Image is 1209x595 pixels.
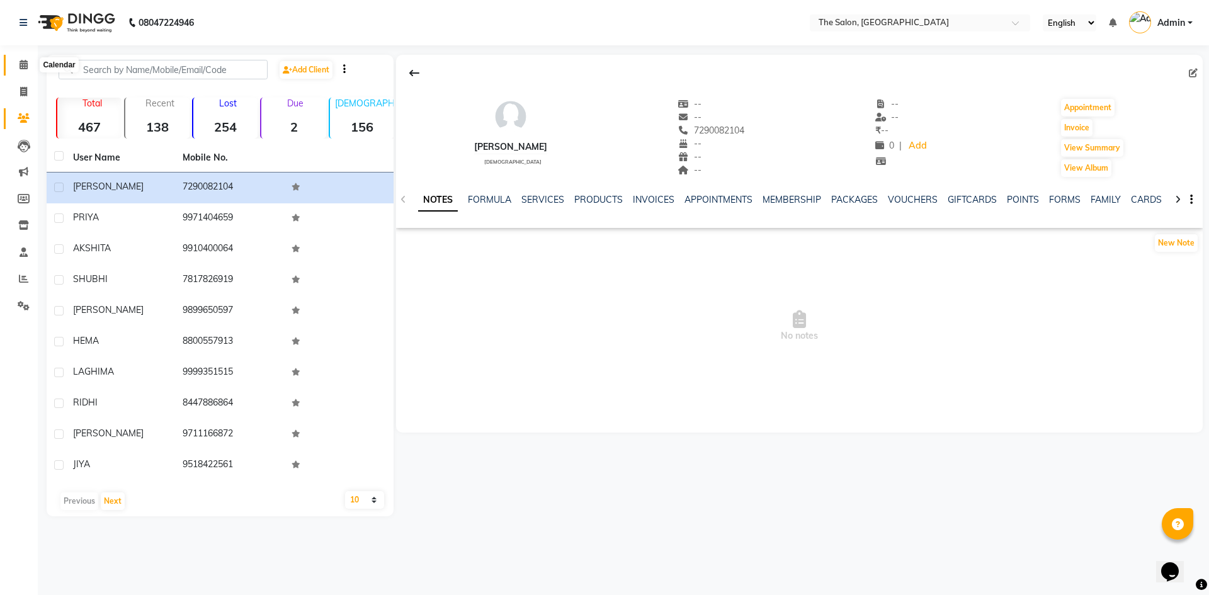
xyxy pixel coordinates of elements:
[73,335,99,346] span: HEMA
[1131,194,1162,205] a: CARDS
[521,194,564,205] a: SERVICES
[59,60,268,79] input: Search by Name/Mobile/Email/Code
[1157,16,1185,30] span: Admin
[175,388,285,419] td: 8447886864
[57,119,122,135] strong: 467
[73,242,111,254] span: AKSHITA
[396,263,1203,389] span: No notes
[198,98,258,109] p: Lost
[335,98,394,109] p: [DEMOGRAPHIC_DATA]
[888,194,938,205] a: VOUCHERS
[875,125,881,136] span: ₹
[492,98,530,135] img: avatar
[948,194,997,205] a: GIFTCARDS
[175,144,285,173] th: Mobile No.
[175,234,285,265] td: 9910400064
[130,98,190,109] p: Recent
[73,366,114,377] span: LAGHIMA
[1061,119,1093,137] button: Invoice
[264,98,326,109] p: Due
[73,458,90,470] span: JIYA
[678,111,702,123] span: --
[1061,99,1115,116] button: Appointment
[73,273,108,285] span: SHUBHI
[139,5,194,40] b: 08047224946
[32,5,118,40] img: logo
[1156,545,1196,582] iframe: chat widget
[1155,234,1198,252] button: New Note
[175,173,285,203] td: 7290082104
[175,358,285,388] td: 9999351515
[101,492,125,510] button: Next
[73,212,99,223] span: PRIYA
[474,140,547,154] div: [PERSON_NAME]
[875,140,894,151] span: 0
[875,125,888,136] span: --
[73,397,98,408] span: RIDHI
[40,57,78,72] div: Calendar
[678,125,745,136] span: 7290082104
[468,194,511,205] a: FORMULA
[65,144,175,173] th: User Name
[73,304,144,315] span: [PERSON_NAME]
[73,181,144,192] span: [PERSON_NAME]
[684,194,752,205] a: APPOINTMENTS
[763,194,821,205] a: MEMBERSHIP
[831,194,878,205] a: PACKAGES
[574,194,623,205] a: PRODUCTS
[1061,139,1123,157] button: View Summary
[175,327,285,358] td: 8800557913
[1007,194,1039,205] a: POINTS
[484,159,542,165] span: [DEMOGRAPHIC_DATA]
[175,450,285,481] td: 9518422561
[1049,194,1081,205] a: FORMS
[678,164,702,176] span: --
[633,194,674,205] a: INVOICES
[73,428,144,439] span: [PERSON_NAME]
[678,98,702,110] span: --
[261,119,326,135] strong: 2
[62,98,122,109] p: Total
[1129,11,1151,33] img: Admin
[678,138,702,149] span: --
[899,139,902,152] span: |
[175,419,285,450] td: 9711166872
[678,151,702,162] span: --
[175,203,285,234] td: 9971404659
[875,98,899,110] span: --
[280,61,332,79] a: Add Client
[125,119,190,135] strong: 138
[875,111,899,123] span: --
[418,189,458,212] a: NOTES
[401,61,428,85] div: Back to Client
[330,119,394,135] strong: 156
[1061,159,1111,177] button: View Album
[193,119,258,135] strong: 254
[175,265,285,296] td: 7817826919
[907,137,929,155] a: Add
[175,296,285,327] td: 9899650597
[1091,194,1121,205] a: FAMILY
